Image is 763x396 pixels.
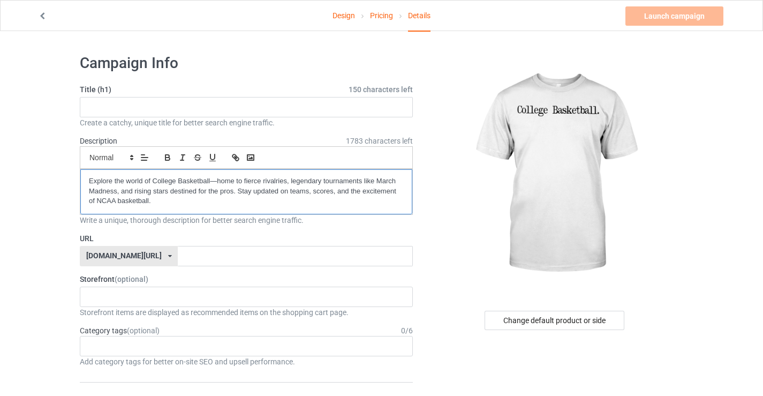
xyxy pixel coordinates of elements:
div: Details [408,1,430,32]
span: 150 characters left [349,84,413,95]
a: Pricing [370,1,393,31]
div: [DOMAIN_NAME][URL] [86,252,162,259]
span: 1783 characters left [346,136,413,146]
label: Title (h1) [80,84,413,95]
div: Add category tags for better on-site SEO and upsell performance. [80,356,413,367]
label: Description [80,137,117,145]
label: Category tags [80,325,160,336]
a: Design [333,1,355,31]
div: 0 / 6 [401,325,413,336]
div: Storefront items are displayed as recommended items on the shopping cart page. [80,307,413,318]
div: Change default product or side [485,311,624,330]
label: Storefront [80,274,413,285]
label: URL [80,233,413,244]
div: Write a unique, thorough description for better search engine traffic. [80,215,413,226]
h1: Campaign Info [80,54,413,73]
span: (optional) [127,326,160,335]
span: (optional) [115,275,148,283]
p: Explore the world of College Basketball—home to fierce rivalries, legendary tournaments like Marc... [89,176,404,206]
div: Create a catchy, unique title for better search engine traffic. [80,117,413,128]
